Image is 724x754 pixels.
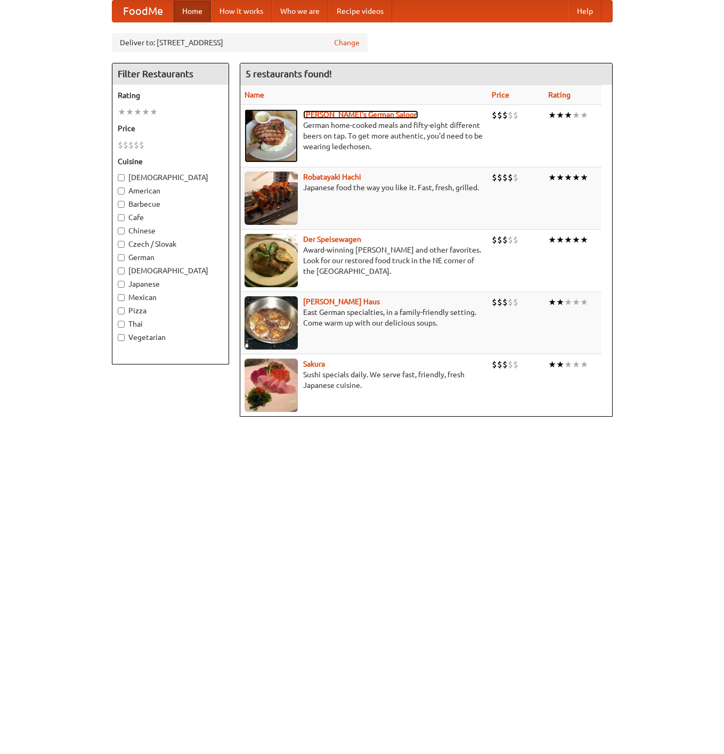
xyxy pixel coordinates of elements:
[508,296,513,308] li: $
[508,172,513,183] li: $
[303,360,325,368] a: Sakura
[572,296,580,308] li: ★
[564,172,572,183] li: ★
[118,252,223,263] label: German
[556,234,564,246] li: ★
[548,359,556,370] li: ★
[513,359,518,370] li: $
[118,265,223,276] label: [DEMOGRAPHIC_DATA]
[572,109,580,121] li: ★
[118,90,223,101] h5: Rating
[272,1,328,22] a: Who we are
[245,307,483,328] p: East German specialties, in a family-friendly setting. Come warm up with our delicious soups.
[118,123,223,134] h5: Price
[118,201,125,208] input: Barbecue
[245,172,298,225] img: robatayaki.jpg
[245,91,264,99] a: Name
[118,279,223,289] label: Japanese
[303,235,361,244] a: Der Speisewagen
[123,139,128,151] li: $
[150,106,158,118] li: ★
[497,234,502,246] li: $
[513,234,518,246] li: $
[513,109,518,121] li: $
[118,156,223,167] h5: Cuisine
[303,110,418,119] a: [PERSON_NAME]'s German Saloon
[492,359,497,370] li: $
[548,234,556,246] li: ★
[580,359,588,370] li: ★
[211,1,272,22] a: How it works
[492,172,497,183] li: $
[513,172,518,183] li: $
[245,234,298,287] img: speisewagen.jpg
[245,245,483,277] p: Award-winning [PERSON_NAME] and other favorites. Look for our restored food truck in the NE corne...
[564,109,572,121] li: ★
[502,296,508,308] li: $
[118,319,223,329] label: Thai
[245,369,483,391] p: Sushi specials daily. We serve fast, friendly, fresh Japanese cuisine.
[508,109,513,121] li: $
[548,109,556,121] li: ★
[118,254,125,261] input: German
[497,296,502,308] li: $
[502,359,508,370] li: $
[508,234,513,246] li: $
[246,69,332,79] ng-pluralize: 5 restaurants found!
[118,321,125,328] input: Thai
[492,234,497,246] li: $
[513,296,518,308] li: $
[118,294,125,301] input: Mexican
[134,139,139,151] li: $
[564,234,572,246] li: ★
[502,172,508,183] li: $
[568,1,601,22] a: Help
[126,106,134,118] li: ★
[303,173,361,181] a: Robatayaki Hachi
[556,109,564,121] li: ★
[548,296,556,308] li: ★
[492,109,497,121] li: $
[580,172,588,183] li: ★
[245,120,483,152] p: German home-cooked meals and fifty-eight different beers on tap. To get more authentic, you'd nee...
[118,332,223,343] label: Vegetarian
[508,359,513,370] li: $
[564,296,572,308] li: ★
[497,359,502,370] li: $
[580,109,588,121] li: ★
[580,296,588,308] li: ★
[118,185,223,196] label: American
[245,182,483,193] p: Japanese food the way you like it. Fast, fresh, grilled.
[118,106,126,118] li: ★
[118,241,125,248] input: Czech / Slovak
[118,292,223,303] label: Mexican
[245,359,298,412] img: sakura.jpg
[134,106,142,118] li: ★
[572,359,580,370] li: ★
[174,1,211,22] a: Home
[112,1,174,22] a: FoodMe
[556,172,564,183] li: ★
[118,281,125,288] input: Japanese
[118,307,125,314] input: Pizza
[548,172,556,183] li: ★
[118,225,223,236] label: Chinese
[118,188,125,194] input: American
[303,297,380,306] a: [PERSON_NAME] Haus
[328,1,392,22] a: Recipe videos
[572,234,580,246] li: ★
[572,172,580,183] li: ★
[112,63,229,85] h4: Filter Restaurants
[548,91,571,99] a: Rating
[118,228,125,234] input: Chinese
[245,296,298,350] img: kohlhaus.jpg
[564,359,572,370] li: ★
[492,91,509,99] a: Price
[334,37,360,48] a: Change
[118,199,223,209] label: Barbecue
[139,139,144,151] li: $
[556,359,564,370] li: ★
